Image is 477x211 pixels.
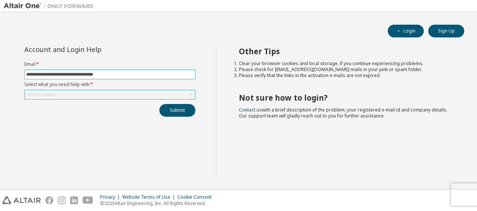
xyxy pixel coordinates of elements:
[177,194,216,200] div: Cookie Consent
[24,61,195,67] label: Email
[239,46,451,56] h2: Other Tips
[100,200,216,207] p: © 2025 Altair Engineering, Inc. All Rights Reserved.
[239,61,451,67] li: Clear your browser cookies and local storage, if you continue experiencing problems.
[428,25,464,37] button: Sign Up
[239,107,262,113] a: Contact us
[25,90,195,99] div: Click to select
[58,196,66,204] img: instagram.svg
[239,107,447,119] span: with a brief description of the problem, your registered e-mail id and company details. Our suppo...
[2,196,41,204] img: altair_logo.svg
[4,2,97,10] img: Altair One
[239,93,451,103] h2: Not sure how to login?
[70,196,78,204] img: linkedin.svg
[82,196,93,204] img: youtube.svg
[239,67,451,73] li: Please check for [EMAIL_ADDRESS][DOMAIN_NAME] mails in your junk or spam folder.
[24,82,195,88] label: Select what you need help with
[24,46,161,52] div: Account and Login Help
[159,104,195,117] button: Submit
[122,194,177,200] div: Website Terms of Use
[45,196,53,204] img: facebook.svg
[100,194,122,200] div: Privacy
[388,25,424,37] button: Login
[26,92,55,98] div: Click to select
[239,73,451,79] li: Please verify that the links in the activation e-mails are not expired.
